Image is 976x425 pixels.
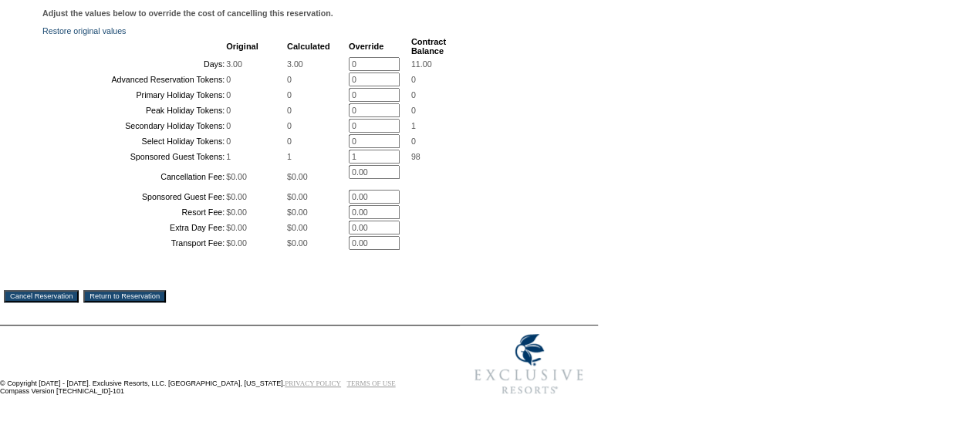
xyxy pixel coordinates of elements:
[411,137,416,146] span: 0
[411,37,446,56] b: Contract Balance
[287,59,303,69] span: 3.00
[411,106,416,115] span: 0
[285,379,341,387] a: PRIVACY POLICY
[226,42,258,51] b: Original
[287,192,308,201] span: $0.00
[44,134,225,148] td: Select Holiday Tokens:
[287,90,292,100] span: 0
[287,172,308,181] span: $0.00
[347,379,396,387] a: TERMS OF USE
[411,59,432,69] span: 11.00
[44,88,225,102] td: Primary Holiday Tokens:
[44,103,225,117] td: Peak Holiday Tokens:
[287,121,292,130] span: 0
[226,172,247,181] span: $0.00
[287,75,292,84] span: 0
[44,236,225,250] td: Transport Fee:
[44,57,225,71] td: Days:
[44,221,225,234] td: Extra Day Fee:
[226,75,231,84] span: 0
[460,325,598,403] img: Exclusive Resorts
[287,137,292,146] span: 0
[44,150,225,164] td: Sponsored Guest Tokens:
[411,152,420,161] span: 98
[287,238,308,248] span: $0.00
[226,238,247,248] span: $0.00
[411,121,416,130] span: 1
[42,8,333,18] b: Adjust the values below to override the cost of cancelling this reservation.
[44,165,225,188] td: Cancellation Fee:
[226,192,247,201] span: $0.00
[411,75,416,84] span: 0
[42,26,126,35] a: Restore original values
[287,42,330,51] b: Calculated
[349,42,383,51] b: Override
[4,290,79,302] input: Cancel Reservation
[287,152,292,161] span: 1
[226,106,231,115] span: 0
[226,90,231,100] span: 0
[287,223,308,232] span: $0.00
[44,205,225,219] td: Resort Fee:
[44,73,225,86] td: Advanced Reservation Tokens:
[287,207,308,217] span: $0.00
[226,137,231,146] span: 0
[287,106,292,115] span: 0
[226,59,242,69] span: 3.00
[226,223,247,232] span: $0.00
[411,90,416,100] span: 0
[226,207,247,217] span: $0.00
[83,290,166,302] input: Return to Reservation
[44,119,225,133] td: Secondary Holiday Tokens:
[226,121,231,130] span: 0
[226,152,231,161] span: 1
[44,190,225,204] td: Sponsored Guest Fee:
